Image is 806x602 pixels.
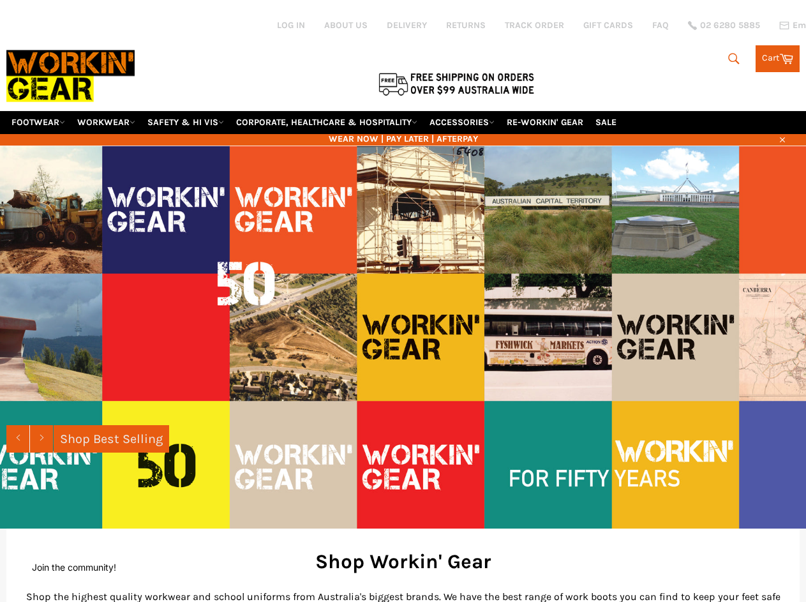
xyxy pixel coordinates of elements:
a: FAQ [652,19,669,31]
a: GIFT CARDS [583,19,633,31]
a: ACCESSORIES [424,111,500,133]
a: Log in [277,20,305,31]
a: ABOUT US [324,19,368,31]
a: Shop Best Selling [54,425,169,453]
a: SALE [590,111,622,133]
img: Flat $9.95 shipping Australia wide [377,70,536,97]
a: FOOTWEAR [6,111,70,133]
a: RE-WORKIN' GEAR [502,111,588,133]
a: RETURNS [446,19,486,31]
a: Cart [756,45,800,72]
a: CORPORATE, HEALTHCARE & HOSPITALITY [231,111,422,133]
button: Join the community! [32,562,116,573]
img: Workin Gear leaders in Workwear, Safety Boots, PPE, Uniforms. Australia's No.1 in Workwear [6,41,135,110]
a: TRACK ORDER [505,19,564,31]
span: 02 6280 5885 [700,21,760,30]
span: WEAR NOW | PAY LATER | AFTERPAY [6,133,800,145]
a: DELIVERY [387,19,427,31]
h2: Shop Workin' Gear [26,548,780,575]
a: 02 6280 5885 [688,21,760,30]
a: SAFETY & HI VIS [142,111,229,133]
a: WORKWEAR [72,111,140,133]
